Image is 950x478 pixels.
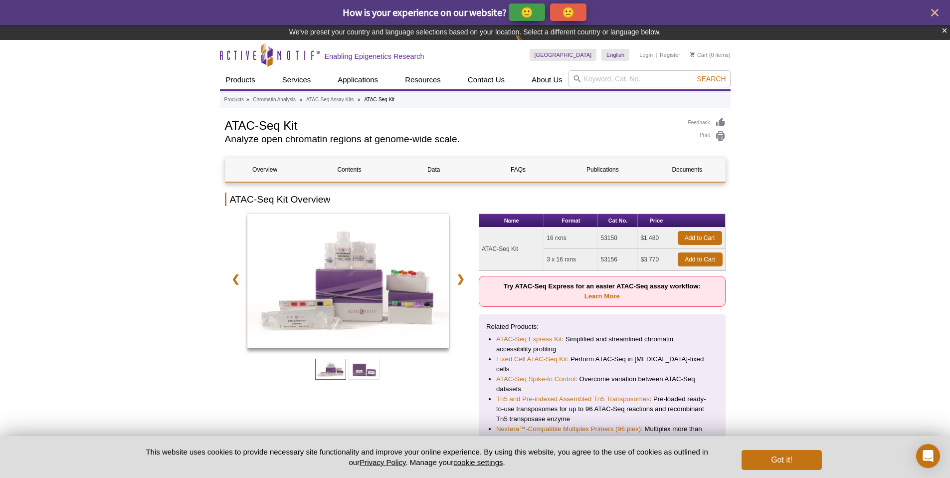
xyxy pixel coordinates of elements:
a: Products [224,95,244,104]
li: » [358,97,361,102]
div: Open Intercom Messenger [916,444,940,468]
a: Services [276,70,317,89]
a: Contents [310,158,389,182]
a: [GEOGRAPHIC_DATA] [530,49,597,61]
a: Applications [332,70,384,89]
a: Fixed Cell ATAC-Seq Kit [496,354,567,364]
h2: ATAC-Seq Kit Overview [225,193,726,206]
td: ATAC-Seq Kit [479,228,544,270]
li: » [246,97,249,102]
a: ATAC-Seq Kit [247,214,449,351]
img: Your Cart [690,52,695,57]
td: 53156 [598,249,638,270]
a: Add to Cart [678,231,722,245]
li: : Perform ATAC-Seq in [MEDICAL_DATA]-fixed cells [496,354,708,374]
li: » [300,97,303,102]
a: ATAC-Seq Express Kit [496,334,562,344]
a: ATAC-Seq Spike-In Control [496,374,575,384]
a: Nextera™-Compatible Multiplex Primers (96 plex) [496,424,641,434]
a: Publications [563,158,642,182]
button: Search [694,74,729,83]
p: 🙂 [521,6,533,18]
th: Cat No. [598,214,638,228]
strong: Try ATAC-Seq Express for an easier ATAC-Seq assay workflow: [504,282,701,300]
button: cookie settings [453,458,503,467]
button: Got it! [742,450,821,470]
a: Register [660,51,680,58]
span: Search [697,75,726,83]
li: : Multiplex more than 16 samples [496,424,708,444]
h2: Enabling Epigenetics Research [325,52,424,61]
img: Change Here [515,32,542,56]
td: $1,480 [638,228,675,249]
td: 3 x 16 rxns [544,249,598,270]
th: Format [544,214,598,228]
li: : Overcome variation between ATAC-Seq datasets [496,374,708,394]
li: (0 items) [690,49,731,61]
img: ATAC-Seq Kit [247,214,449,348]
li: : Pre-loaded ready-to-use transposomes for up to 96 ATAC-Seq reactions and recombinant Tn5 transp... [496,394,708,424]
a: Overview [225,158,305,182]
th: Name [479,214,544,228]
a: Data [394,158,473,182]
td: $3,770 [638,249,675,270]
td: 16 rxns [544,228,598,249]
a: Tn5 and Pre-indexed Assembled Tn5 Transposomes [496,394,650,404]
span: How is your experience on our website? [343,6,507,18]
a: Cart [690,51,708,58]
li: ATAC-Seq Kit [364,97,394,102]
a: ATAC-Seq Assay Kits [306,95,354,104]
p: This website uses cookies to provide necessary site functionality and improve your online experie... [129,447,726,468]
a: Chromatin Analysis [253,95,296,104]
input: Keyword, Cat. No. [569,70,731,87]
a: ❮ [225,267,246,290]
a: ❯ [450,267,471,290]
a: About Us [526,70,569,89]
a: Products [220,70,261,89]
a: Contact Us [462,70,511,89]
li: : Simplified and streamlined chromatin accessibility profiling [496,334,708,354]
h1: ATAC-Seq Kit [225,117,678,132]
a: Login [639,51,653,58]
a: Learn More [584,292,620,300]
a: Privacy Policy [360,458,405,467]
p: Related Products: [486,322,718,332]
a: Add to Cart [678,252,723,266]
li: | [656,49,657,61]
a: FAQs [478,158,558,182]
a: Resources [399,70,447,89]
p: 🙁 [562,6,574,18]
button: close [929,6,941,19]
a: English [601,49,629,61]
th: Price [638,214,675,228]
a: Print [688,131,726,142]
button: × [942,25,948,36]
td: 53150 [598,228,638,249]
h2: Analyze open chromatin regions at genome-wide scale. [225,135,678,144]
a: Feedback [688,117,726,128]
a: Documents [647,158,727,182]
